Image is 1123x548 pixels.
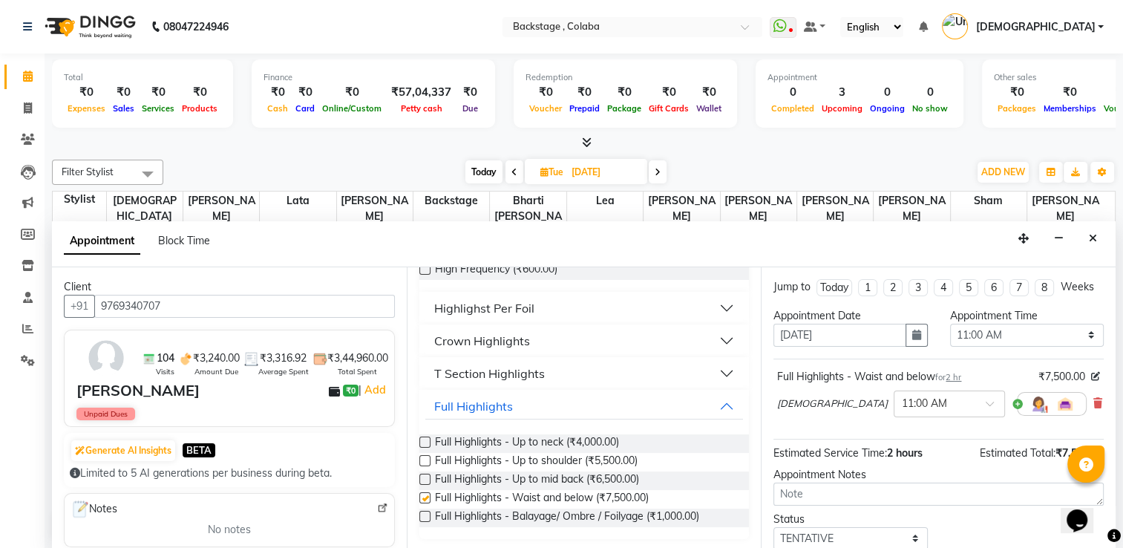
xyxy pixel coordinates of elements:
[435,490,649,509] span: Full Highlights - Waist and below (₹7,500.00)
[258,366,309,377] span: Average Spent
[76,408,135,420] span: Unpaid Dues
[38,6,140,48] img: logo
[950,308,1104,324] div: Appointment Time
[603,103,645,114] span: Package
[773,512,927,527] div: Status
[567,161,641,183] input: 2025-10-07
[820,280,848,296] div: Today
[361,381,387,399] a: Add
[62,166,114,177] span: Filter Stylist
[526,103,566,114] span: Voucher
[645,103,693,114] span: Gift Cards
[693,84,725,101] div: ₹0
[721,192,796,226] span: [PERSON_NAME]
[644,192,719,257] span: [PERSON_NAME] [PERSON_NAME]
[984,279,1004,296] li: 6
[908,279,928,296] li: 3
[435,453,638,472] span: Full Highlights - Up to shoulder (₹5,500.00)
[434,332,530,350] div: Crown Highlights
[887,446,923,460] span: 2 hours
[260,350,307,366] span: ₹3,316.92
[208,522,251,538] span: No notes
[457,84,483,101] div: ₹0
[645,84,693,101] div: ₹0
[385,84,457,101] div: ₹57,04,337
[163,6,229,48] b: 08047224946
[435,509,699,527] span: Full Highlights - Balayage/ Ombre / Foilyage (₹1,000.00)
[981,166,1025,177] span: ADD NEW
[434,397,513,415] div: Full Highlights
[777,369,961,385] div: Full Highlights - Waist and below
[413,192,489,210] span: Backstage
[292,84,318,101] div: ₹0
[978,162,1029,183] button: ADD NEW
[183,192,259,226] span: [PERSON_NAME]
[951,192,1027,210] span: Sham
[777,397,888,411] span: [DEMOGRAPHIC_DATA]
[490,192,566,241] span: Bharti [PERSON_NAME]
[435,261,557,280] span: High Frequency (₹600.00)
[425,393,744,420] button: Full Highlights
[53,192,106,207] div: Stylist
[64,228,140,255] span: Appointment
[138,103,178,114] span: Services
[1040,103,1100,114] span: Memberships
[425,360,744,387] button: T Section Highlights
[459,103,482,114] span: Due
[109,84,138,101] div: ₹0
[767,84,818,101] div: 0
[934,279,953,296] li: 4
[1056,395,1074,413] img: Interior.png
[327,350,388,366] span: ₹3,44,960.00
[818,103,866,114] span: Upcoming
[397,103,446,114] span: Petty cash
[64,71,221,84] div: Total
[526,71,725,84] div: Redemption
[994,84,1040,101] div: ₹0
[425,295,744,322] button: Highlighst Per Foil
[194,366,238,377] span: Amount Due
[693,103,725,114] span: Wallet
[980,446,1055,460] span: Estimated Total:
[337,192,413,226] span: [PERSON_NAME]
[946,372,961,382] span: 2 hr
[85,336,128,379] img: avatar
[1035,279,1054,296] li: 8
[866,84,908,101] div: 0
[71,500,117,519] span: Notes
[434,299,534,317] div: Highlighst Per Foil
[942,13,968,39] img: Umesh
[908,84,952,101] div: 0
[70,466,389,481] div: Limited to 5 AI generations per business during beta.
[866,103,908,114] span: Ongoing
[156,366,174,377] span: Visits
[338,366,377,377] span: Total Spent
[64,295,95,318] button: +91
[773,446,887,460] span: Estimated Service Time:
[1061,489,1108,533] iframe: chat widget
[1040,84,1100,101] div: ₹0
[1082,227,1104,250] button: Close
[935,372,961,382] small: for
[567,192,643,210] span: Lea
[318,84,385,101] div: ₹0
[183,443,215,457] span: BETA
[107,192,183,226] span: [DEMOGRAPHIC_DATA]
[425,327,744,354] button: Crown Highlights
[773,308,927,324] div: Appointment Date
[975,19,1095,35] span: [DEMOGRAPHIC_DATA]
[178,103,221,114] span: Products
[263,71,483,84] div: Finance
[1029,395,1047,413] img: Hairdresser.png
[358,381,387,399] span: |
[64,103,109,114] span: Expenses
[435,472,639,490] span: Full Highlights - Up to mid back (₹6,500.00)
[71,440,175,461] button: Generate AI Insights
[1027,192,1104,226] span: [PERSON_NAME]
[138,84,178,101] div: ₹0
[64,279,395,295] div: Client
[292,103,318,114] span: Card
[193,350,240,366] span: ₹3,240.00
[773,324,906,347] input: yyyy-mm-dd
[64,84,109,101] div: ₹0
